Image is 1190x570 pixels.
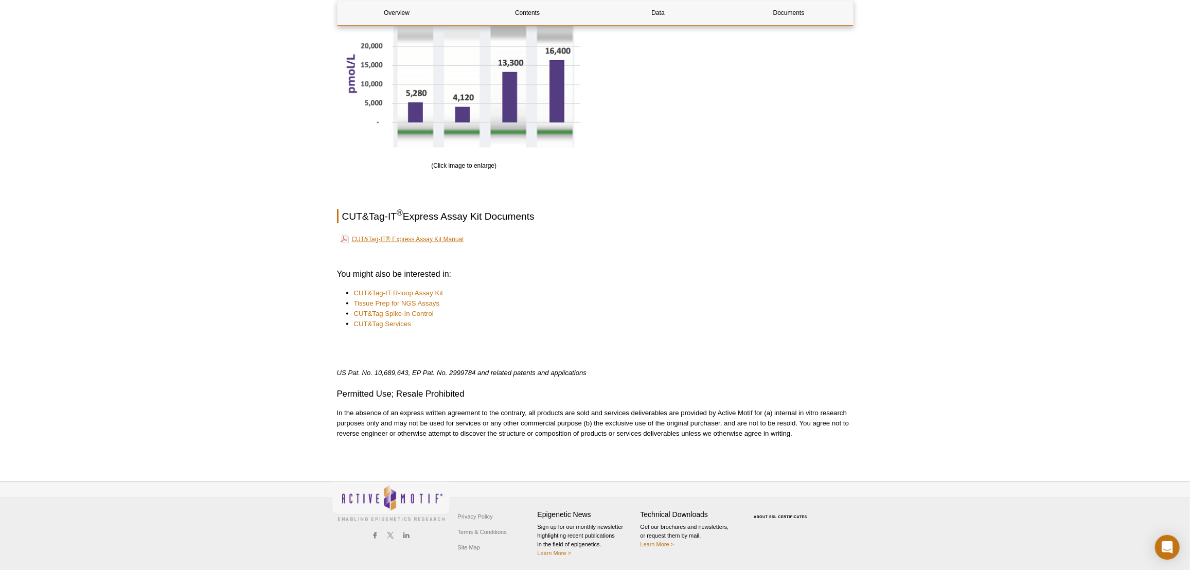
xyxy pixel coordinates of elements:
[354,298,440,309] a: Tissue Prep for NGS Assays
[641,523,738,549] p: Get our brochures and newsletters, or request them by mail.
[455,540,483,555] a: Site Map
[730,1,848,25] a: Documents
[641,541,674,547] a: Learn More >
[754,515,807,519] a: ABOUT SSL CERTIFICATES
[599,1,718,25] a: Data
[455,509,495,524] a: Privacy Policy
[1155,535,1180,560] div: Open Intercom Messenger
[341,233,464,245] a: CUT&Tag-IT® Express Assay Kit Manual
[337,408,854,439] p: In the absence of an express written agreement to the contrary, all products are sold and service...
[354,319,411,329] a: CUT&Tag Services
[468,1,587,25] a: Contents
[354,309,434,319] a: CUT&Tag Spike-In Control
[743,500,821,523] table: Click to Verify - This site chose Symantec SSL for secure e-commerce and confidential communicati...
[338,1,456,25] a: Overview
[337,369,587,377] em: US Pat. No. 10,689,643, EP Pat. No. 2999784 and related patents and applications
[455,524,509,540] a: Terms & Conditions
[397,208,403,217] sup: ®
[332,482,450,524] img: Active Motif,
[641,510,738,519] h4: Technical Downloads
[354,288,443,298] a: CUT&Tag-IT R-loop Assay Kit
[337,388,854,400] h3: Permitted Use; Resale Prohibited
[337,209,854,223] h2: CUT&Tag-IT Express Assay Kit Documents
[337,268,854,280] h3: You might also be interested in:
[538,550,572,556] a: Learn More >
[538,523,635,558] p: Sign up for our monthly newsletter highlighting recent publications in the field of epigenetics.
[538,510,635,519] h4: Epigenetic News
